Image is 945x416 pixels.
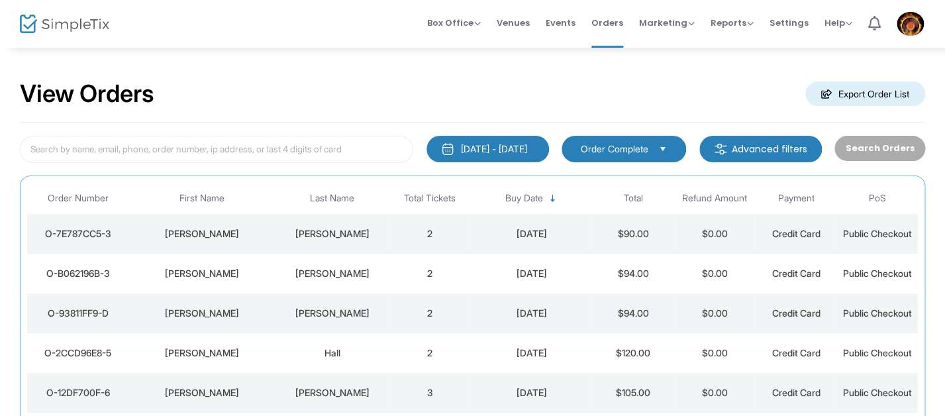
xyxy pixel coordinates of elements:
span: Box Office [427,17,481,29]
div: O-2CCD96E8-5 [30,346,126,360]
span: PoS [869,193,886,204]
span: Orders [591,6,623,40]
div: Hall [279,346,386,360]
m-button: Advanced filters [699,136,822,162]
span: Settings [770,6,809,40]
td: $0.00 [673,254,755,293]
span: Order Complete [581,142,648,156]
span: Public Checkout [843,268,912,279]
div: Karen [132,346,272,360]
td: 2 [389,254,471,293]
div: Beasley [279,307,386,320]
div: Vaughan [279,386,386,399]
div: 8/23/2025 [473,227,589,240]
td: $90.00 [593,214,674,254]
h2: View Orders [20,79,154,109]
m-button: Export Order List [805,81,925,106]
span: Events [546,6,575,40]
span: Marketing [639,17,695,29]
div: [DATE] - [DATE] [461,142,527,156]
span: First Name [179,193,224,204]
div: O-93811FF9-D [30,307,126,320]
input: Search by name, email, phone, order number, ip address, or last 4 digits of card [20,136,413,163]
td: $0.00 [673,373,755,413]
div: Angela [132,267,272,280]
div: 8/22/2025 [473,307,589,320]
div: O-12DF700F-6 [30,386,126,399]
span: Last Name [310,193,354,204]
div: Ronald [132,386,272,399]
div: O-B062196B-3 [30,267,126,280]
span: Credit Card [771,347,820,358]
button: [DATE] - [DATE] [426,136,549,162]
span: Credit Card [771,268,820,279]
div: 8/21/2025 [473,386,589,399]
span: Order Number [48,193,109,204]
th: Total Tickets [389,183,471,214]
div: 8/22/2025 [473,346,589,360]
span: Sortable [548,193,558,204]
td: $120.00 [593,333,674,373]
span: Reports [711,17,754,29]
td: $0.00 [673,293,755,333]
div: 8/23/2025 [473,267,589,280]
div: O-7E787CC5-3 [30,227,126,240]
span: Venues [497,6,530,40]
div: Shelia [132,227,272,240]
span: Credit Card [771,387,820,398]
td: 2 [389,293,471,333]
th: Total [593,183,674,214]
button: Select [654,142,672,156]
span: Help [824,17,852,29]
td: $94.00 [593,293,674,333]
td: $94.00 [593,254,674,293]
div: Johnson [279,267,386,280]
th: Refund Amount [673,183,755,214]
span: Payment [777,193,814,204]
span: Public Checkout [843,228,912,239]
td: $105.00 [593,373,674,413]
td: 3 [389,373,471,413]
td: $0.00 [673,333,755,373]
td: 2 [389,333,471,373]
td: 2 [389,214,471,254]
div: William [132,307,272,320]
span: Credit Card [771,228,820,239]
span: Public Checkout [843,387,912,398]
span: Buy Date [505,193,543,204]
div: Rowland [279,227,386,240]
img: monthly [441,142,454,156]
td: $0.00 [673,214,755,254]
img: filter [714,142,727,156]
span: Public Checkout [843,347,912,358]
span: Credit Card [771,307,820,319]
span: Public Checkout [843,307,912,319]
